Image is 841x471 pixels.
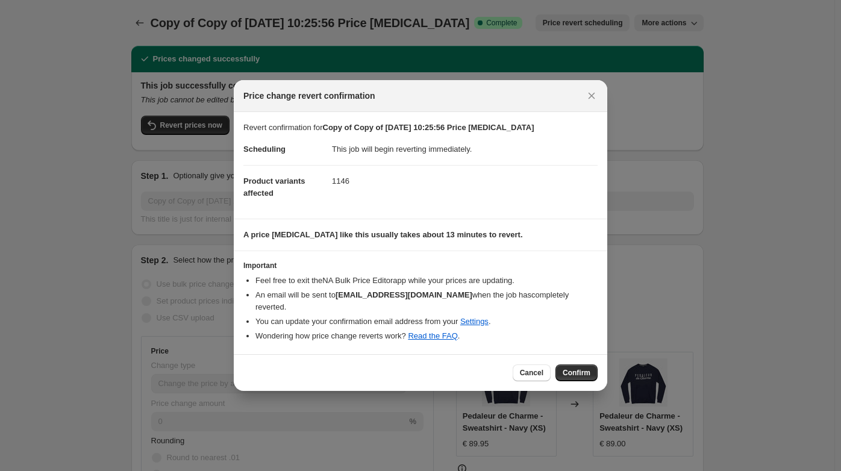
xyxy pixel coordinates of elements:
li: Feel free to exit the NA Bulk Price Editor app while your prices are updating. [255,275,598,287]
button: Close [583,87,600,104]
li: An email will be sent to when the job has completely reverted . [255,289,598,313]
span: Cancel [520,368,543,378]
span: Confirm [563,368,590,378]
dd: This job will begin reverting immediately. [332,134,598,165]
button: Cancel [513,364,551,381]
b: [EMAIL_ADDRESS][DOMAIN_NAME] [336,290,472,299]
button: Confirm [555,364,598,381]
h3: Important [243,261,598,270]
a: Read the FAQ [408,331,457,340]
a: Settings [460,317,489,326]
span: Scheduling [243,145,286,154]
dd: 1146 [332,165,598,197]
li: You can update your confirmation email address from your . [255,316,598,328]
li: Wondering how price change reverts work? . [255,330,598,342]
b: A price [MEDICAL_DATA] like this usually takes about 13 minutes to revert. [243,230,523,239]
span: Price change revert confirmation [243,90,375,102]
p: Revert confirmation for [243,122,598,134]
b: Copy of Copy of [DATE] 10:25:56 Price [MEDICAL_DATA] [323,123,534,132]
span: Product variants affected [243,176,305,198]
